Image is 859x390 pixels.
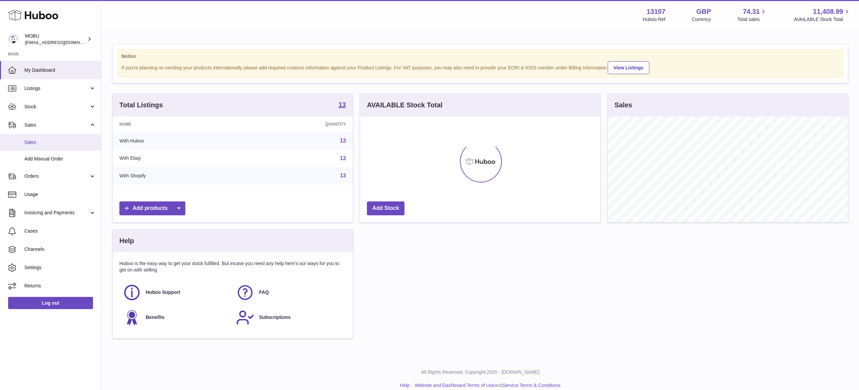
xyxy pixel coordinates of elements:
span: My Dashboard [24,67,96,73]
div: Currency [692,16,711,23]
span: Sales [24,122,89,128]
h3: Sales [614,101,632,110]
th: Name [113,116,242,132]
div: MOBU [25,33,86,46]
span: Invoicing and Payments [24,210,89,216]
a: Add products [119,201,185,215]
a: 13 [340,155,346,161]
a: Service Terms & Conditions [503,383,561,388]
span: Total sales [737,16,767,23]
a: 13 [340,138,346,144]
a: Website and Dashboard Terms of Use [415,383,494,388]
span: Cases [24,228,96,234]
span: [EMAIL_ADDRESS][DOMAIN_NAME] [25,40,99,45]
h3: Help [119,236,134,245]
strong: Notice [121,53,839,60]
span: Channels [24,246,96,253]
span: Listings [24,85,89,92]
th: Quantity [242,116,353,132]
strong: GBP [696,7,711,16]
a: Benefits [123,308,229,327]
div: If you're planning on sending your products internationally please add required customs informati... [121,60,839,74]
div: Huboo Ref [643,16,666,23]
p: All Rights Reserved. Copyright 2025 - [DOMAIN_NAME] [107,369,854,375]
h3: Total Listings [119,101,163,110]
strong: 13107 [647,7,666,16]
span: 11,408.99 [813,7,843,16]
span: AVAILABLE Stock Total [794,16,851,23]
a: 74.31 Total sales [737,7,767,23]
a: Subscriptions [236,308,343,327]
a: Log out [8,297,93,309]
span: Stock [24,104,89,110]
h3: AVAILABLE Stock Total [367,101,442,110]
a: 13 [339,101,346,109]
td: With Huboo [113,132,242,150]
img: mo@mobu.co.uk [8,34,18,44]
a: Help [400,383,410,388]
span: 74.31 [743,7,760,16]
span: Benefits [146,314,164,321]
span: Sales [24,139,96,146]
li: and [412,382,560,389]
span: Usage [24,191,96,198]
a: 13 [340,173,346,178]
a: View Listings [608,61,649,74]
span: Settings [24,264,96,271]
a: Huboo Support [123,283,229,302]
span: Returns [24,283,96,289]
strong: 13 [339,101,346,108]
span: Subscriptions [259,314,291,321]
span: Huboo Support [146,289,180,296]
a: Add Stock [367,201,404,215]
td: With Ebay [113,150,242,167]
span: FAQ [259,289,269,296]
td: With Shopify [113,167,242,185]
span: Orders [24,173,89,179]
p: Huboo is the easy way to get your stock fulfilled. But incase you need any help here's our ways f... [119,260,346,273]
span: Add Manual Order [24,156,96,162]
a: 11,408.99 AVAILABLE Stock Total [794,7,851,23]
a: FAQ [236,283,343,302]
